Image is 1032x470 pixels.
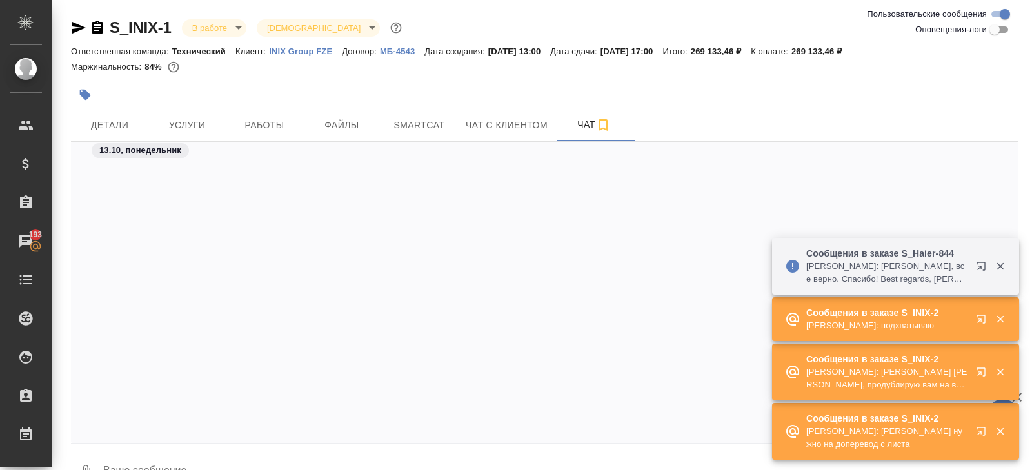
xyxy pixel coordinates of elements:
a: 193 [3,225,48,257]
button: 36720.90 RUB; [165,59,182,75]
button: Открыть в новой вкладке [968,253,999,284]
p: [PERSON_NAME]: [PERSON_NAME] [PERSON_NAME], продублирую вам на всякий если [PERSON_NAME] уже не н... [806,366,967,391]
p: Договор: [342,46,380,56]
p: Сообщения в заказе S_INIX-2 [806,412,967,425]
span: 193 [21,228,50,241]
div: В работе [182,19,246,37]
button: Закрыть [987,260,1013,272]
p: Технический [172,46,235,56]
span: Услуги [156,117,218,133]
p: 13.10, понедельник [99,144,181,157]
span: Пользовательские сообщения [867,8,987,21]
p: 269 133,46 ₽ [691,46,751,56]
p: [DATE] 13:00 [488,46,551,56]
div: В работе [257,19,380,37]
p: К оплате: [751,46,791,56]
a: МБ-4543 [380,45,424,56]
button: Добавить тэг [71,81,99,109]
p: 269 133,46 ₽ [791,46,851,56]
p: [PERSON_NAME]: подхватываю [806,319,967,332]
a: S_INIX-1 [110,19,172,36]
p: Сообщения в заказе S_INIX-2 [806,306,967,319]
p: [PERSON_NAME]: [PERSON_NAME] нужно на доперевод с листа [806,425,967,451]
p: Сообщения в заказе S_INIX-2 [806,353,967,366]
p: Маржинальность: [71,62,144,72]
span: Файлы [311,117,373,133]
span: Работы [233,117,295,133]
p: Дата сдачи: [550,46,600,56]
p: Сообщения в заказе S_Haier-844 [806,247,967,260]
button: Скопировать ссылку для ЯМессенджера [71,20,86,35]
p: Клиент: [235,46,269,56]
a: INIX Group FZE [269,45,342,56]
button: Открыть в новой вкладке [968,306,999,337]
button: Открыть в новой вкладке [968,418,999,449]
svg: Подписаться [595,117,611,133]
button: Открыть в новой вкладке [968,359,999,390]
button: [DEMOGRAPHIC_DATA] [263,23,364,34]
span: Smartcat [388,117,450,133]
button: Доп статусы указывают на важность/срочность заказа [388,19,404,36]
p: INIX Group FZE [269,46,342,56]
p: [PERSON_NAME]: [PERSON_NAME], все верно. Спасибо! Best regards, [PERSON_NAME] [806,260,967,286]
p: МБ-4543 [380,46,424,56]
p: Итого: [662,46,690,56]
button: В работе [188,23,231,34]
button: Закрыть [987,366,1013,378]
button: Закрыть [987,313,1013,325]
p: Ответственная команда: [71,46,172,56]
p: 84% [144,62,164,72]
button: Закрыть [987,426,1013,437]
span: Чат [563,117,625,133]
span: Оповещения-логи [915,23,987,36]
p: [DATE] 17:00 [600,46,663,56]
p: Дата создания: [424,46,488,56]
button: Скопировать ссылку [90,20,105,35]
span: Детали [79,117,141,133]
span: Чат с клиентом [466,117,548,133]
